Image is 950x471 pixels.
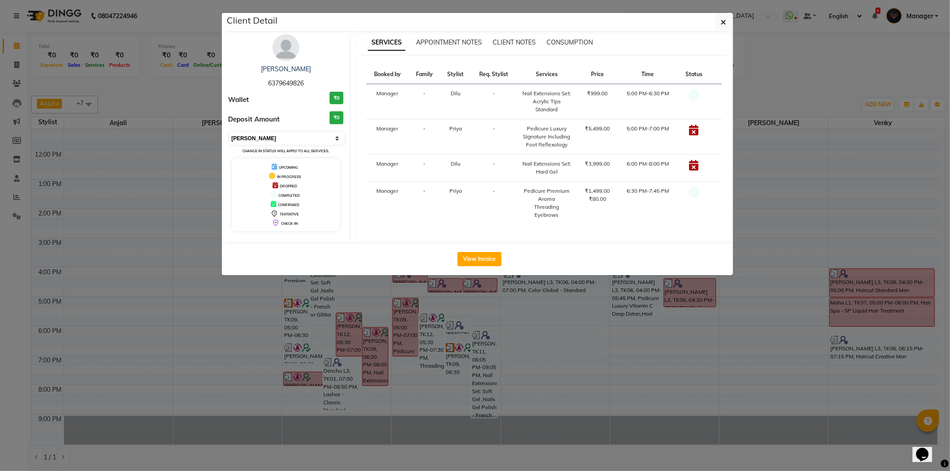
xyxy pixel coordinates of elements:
[366,119,409,154] td: Manager
[471,182,516,225] td: -
[583,160,612,168] div: ₹3,999.00
[278,203,299,207] span: CONFIRMED
[457,252,502,266] button: View Invoice
[280,212,299,216] span: TENTATIVE
[522,187,572,203] div: Pedicure Premium Aroma
[522,89,572,114] div: Nail Extensions Set: Acrylic Tips Standard
[678,65,709,84] th: Status
[366,182,409,225] td: Manager
[279,165,298,170] span: UPCOMING
[409,182,440,225] td: -
[583,187,612,195] div: ₹1,499.00
[277,175,301,179] span: IN PROGRESS
[409,65,440,84] th: Family
[577,65,618,84] th: Price
[281,221,298,226] span: CHECK-IN
[409,154,440,182] td: -
[618,182,678,225] td: 6:30 PM-7:45 PM
[330,92,343,105] h3: ₹0
[583,195,612,203] div: ₹80.00
[366,65,409,84] th: Booked by
[471,154,516,182] td: -
[268,79,304,87] span: 6379649826
[618,65,678,84] th: Time
[278,193,300,198] span: COMPLETED
[409,84,440,119] td: -
[471,84,516,119] td: -
[242,149,329,153] small: Change in status will apply to all services.
[366,154,409,182] td: Manager
[522,160,572,176] div: Nail Extensions Set: Hard Gel
[261,65,311,73] a: [PERSON_NAME]
[583,89,612,97] div: ₹999.00
[227,14,278,27] h5: Client Detail
[449,125,462,132] span: Priya
[273,34,299,61] img: avatar
[493,38,536,46] span: CLIENT NOTES
[440,65,471,84] th: Stylist
[416,38,482,46] span: APPOINTMENT NOTES
[451,160,461,167] span: Dilu
[546,38,593,46] span: CONSUMPTION
[280,184,297,188] span: DROPPED
[516,65,577,84] th: Services
[471,119,516,154] td: -
[913,435,941,462] iframe: chat widget
[618,154,678,182] td: 6:00 PM-8:00 PM
[451,90,461,97] span: Dilu
[228,95,249,105] span: Wallet
[471,65,516,84] th: Req. Stylist
[368,35,405,51] span: SERVICES
[522,125,572,149] div: Pedicure Luxury Signature Including Foot Reflexology
[618,84,678,119] td: 5:00 PM-6:30 PM
[409,119,440,154] td: -
[330,111,343,124] h3: ₹0
[522,203,572,219] div: Threading Eyebrows
[228,114,280,125] span: Deposit Amount
[583,125,612,133] div: ₹5,499.00
[618,119,678,154] td: 5:00 PM-7:00 PM
[366,84,409,119] td: Manager
[449,187,462,194] span: Priya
